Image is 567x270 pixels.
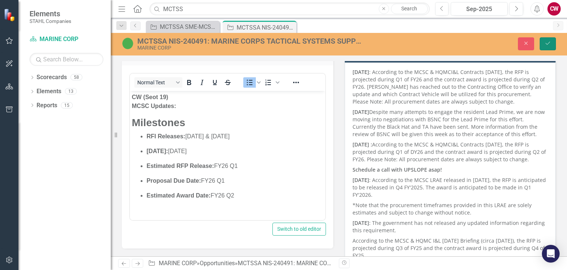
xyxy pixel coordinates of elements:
[37,87,61,96] a: Elements
[148,22,218,31] a: MCTSSA SME-MCSC-241078 (MARINE CORPS TACTICAL SYSTEMS SUPPORT ACTIVITY SUBJECT MATTER EXPERTS)
[37,101,57,110] a: Reports
[4,9,17,21] img: ClearPoint Strategy
[391,4,428,14] a: Search
[65,88,77,95] div: 13
[196,77,208,88] button: Italic
[290,77,302,88] button: Reveal or hide additional toolbar items
[61,102,73,108] div: 15
[353,108,369,115] strong: [DATE]
[130,91,325,220] iframe: Rich Text Area
[353,175,548,200] p: : According to the MCSC LRAE released in [DATE], the RFP is anticipated to be released in Q4 FY'2...
[243,77,262,88] div: Bullet list
[221,77,234,88] button: Strikethrough
[547,2,561,16] button: CW
[30,18,71,24] small: STAHL Companies
[2,115,193,159] p: [PERSON_NAME] informed [PERSON_NAME] BiC can expect completed TA documentation in the week of [DATE]
[137,37,362,45] div: MCTSSA NIS-240491: MARINE CORPS TACTICAL SYSTEMS SUPPORT ACTIVITY NETWORK INFRASTRUCTURE SERVICES
[451,2,508,16] button: Sep-2025
[353,236,548,261] p: According to the MCSC & HQMC I&L [DATE] Briefing (circa [DATE]), the RFP is projected during Q3 o...
[353,68,548,107] p: : According to the MCSC & HQMCI&L Contracts [DATE], the RFP is projected during Q1 of FY26 and th...
[353,139,548,165] p: According to the MCSC & HQMCI&L Contracts [DATE], the RFP is projected during Q1 of DY26 and the ...
[353,166,442,173] strong: Schedule a call with UPSLOPE asap!
[353,107,548,139] p: Despite many attempts to engage the resident Lead Prime, we are now moving into negotiations with...
[262,77,281,88] div: Numbered list
[453,5,505,14] div: Sep-2025
[200,260,235,267] a: Opportunities
[30,35,103,44] a: MARINE CORP
[272,223,326,236] button: Switch to old editor
[237,23,295,32] div: MCTSSA NIS-240491: MARINE CORPS TACTICAL SYSTEMS SUPPORT ACTIVITY NETWORK INFRASTRUCTURE SERVICES
[353,176,369,183] strong: [DATE]
[150,3,429,16] input: Search ClearPoint...
[30,53,103,66] input: Search Below...
[238,260,556,267] div: MCTSSA NIS-240491: MARINE CORPS TACTICAL SYSTEMS SUPPORT ACTIVITY NETWORK INFRASTRUCTURE SERVICES
[353,68,369,75] strong: [DATE]
[71,74,82,81] div: 58
[122,37,134,49] img: Active
[134,77,182,88] button: Block Normal Text
[209,77,221,88] button: Underline
[353,218,548,236] p: : The government has not released any updated information regarding this requirement.
[37,73,67,82] a: Scorecards
[148,259,333,268] div: » »
[542,245,560,263] div: Open Intercom Messenger
[183,77,195,88] button: Bold
[137,45,362,51] div: MARINE CORP
[353,200,548,218] p: *Note that the procurement timeframes provided in this LRAE are solely estimates and subject to c...
[137,80,173,85] span: Normal Text
[30,9,71,18] span: Elements
[353,219,369,226] strong: [DATE]
[160,22,218,31] div: MCTSSA SME-MCSC-241078 (MARINE CORPS TACTICAL SYSTEMS SUPPORT ACTIVITY SUBJECT MATTER EXPERTS)
[159,260,197,267] a: MARINE CORP
[353,141,372,148] strong: [DATE] :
